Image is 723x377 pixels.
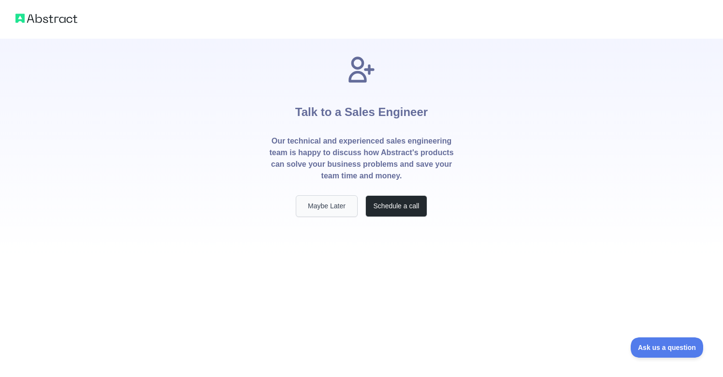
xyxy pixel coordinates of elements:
iframe: Toggle Customer Support [631,337,704,358]
button: Maybe Later [296,195,358,217]
button: Schedule a call [365,195,427,217]
p: Our technical and experienced sales engineering team is happy to discuss how Abstract's products ... [269,135,454,182]
h1: Talk to a Sales Engineer [295,85,428,135]
img: Abstract logo [15,12,77,25]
